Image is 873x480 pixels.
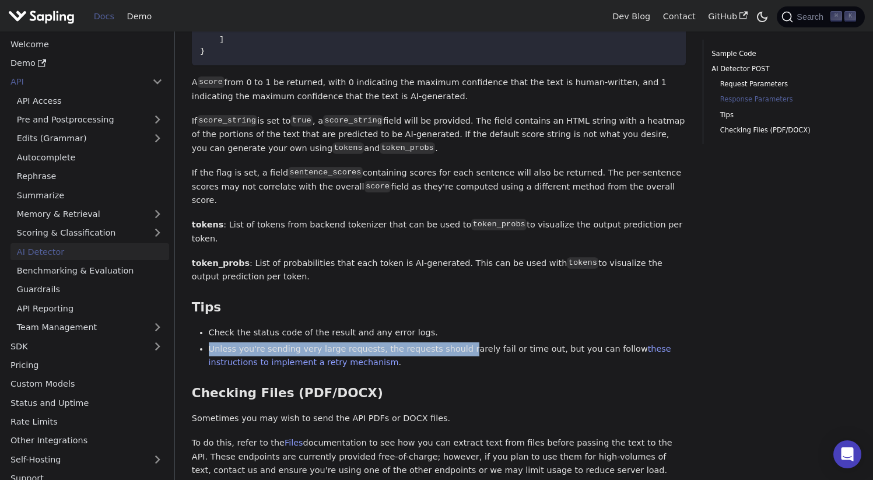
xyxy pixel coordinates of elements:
button: Search (Command+K) [777,6,864,27]
a: Autocomplete [10,149,169,166]
a: these instructions to implement a retry mechanism [209,344,671,367]
p: If the flag is set, a field containing scores for each sentence will also be returned. The per-se... [192,166,686,208]
strong: token_probs [192,258,250,268]
span: } [200,47,205,55]
a: Pre and Postprocessing [10,111,169,128]
p: To do this, refer to the documentation to see how you can extract text from files before passing ... [192,436,686,478]
a: AI Detector POST [711,64,852,75]
a: Summarize [10,187,169,204]
a: Welcome [4,36,169,52]
code: token_probs [380,142,435,154]
a: Rephrase [10,168,169,185]
a: Files [285,438,303,447]
a: Tips [720,110,848,121]
a: Demo [121,8,158,26]
p: Sometimes you may wish to send the API PDFs or DOCX files. [192,412,686,426]
p: If is set to , a field will be provided. The field contains an HTML string with a heatmap of the ... [192,114,686,156]
code: score [364,181,391,192]
code: tokens [567,257,598,269]
a: Demo [4,55,169,72]
a: API Reporting [10,300,169,317]
code: sentence_scores [288,167,363,178]
code: token_probs [471,219,527,230]
code: true [290,115,313,127]
a: Status and Uptime [4,394,169,411]
a: Edits (Grammar) [10,130,169,147]
kbd: K [844,11,856,22]
strong: tokens [192,220,224,229]
a: API [4,73,146,90]
code: score [198,76,225,88]
a: Dev Blog [606,8,656,26]
li: Check the status code of the result and any error logs. [209,326,686,340]
a: GitHub [702,8,753,26]
a: Docs [87,8,121,26]
kbd: ⌘ [830,11,842,22]
p: : List of probabilities that each token is AI-generated. This can be used with to visualize the o... [192,257,686,285]
h3: Checking Files (PDF/DOCX) [192,386,686,401]
a: Rate Limits [4,414,169,430]
a: AI Detector [10,243,169,260]
a: Memory & Retrieval [10,206,169,223]
div: Open Intercom Messenger [833,440,861,468]
a: SDK [4,338,146,355]
a: Team Management [10,319,169,336]
li: Unless you're sending very large requests, the requests should rarely fail or time out, but you c... [209,342,686,370]
a: Request Parameters [720,79,848,90]
a: Other Integrations [4,432,169,449]
button: Expand sidebar category 'SDK' [146,338,169,355]
a: Sapling.ai [8,8,79,25]
a: Checking Files (PDF/DOCX) [720,125,848,136]
code: score_string [197,115,257,127]
code: tokens [332,142,364,154]
img: Sapling.ai [8,8,75,25]
a: Guardrails [10,281,169,298]
a: Self-Hosting [4,451,169,468]
code: score_string [323,115,383,127]
a: Contact [657,8,702,26]
span: Search [793,12,830,22]
a: Scoring & Classification [10,225,169,241]
span: ] [219,35,224,44]
a: Response Parameters [720,94,848,105]
p: : List of tokens from backend tokenizer that can be used to to visualize the output prediction pe... [192,218,686,246]
button: Collapse sidebar category 'API' [146,73,169,90]
a: Benchmarking & Evaluation [10,262,169,279]
h3: Tips [192,300,686,316]
a: API Access [10,92,169,109]
a: Custom Models [4,376,169,393]
a: Sample Code [711,48,852,59]
a: Pricing [4,357,169,374]
button: Switch between dark and light mode (currently dark mode) [754,8,771,25]
p: A from 0 to 1 be returned, with 0 indicating the maximum confidence that the text is human-writte... [192,76,686,104]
